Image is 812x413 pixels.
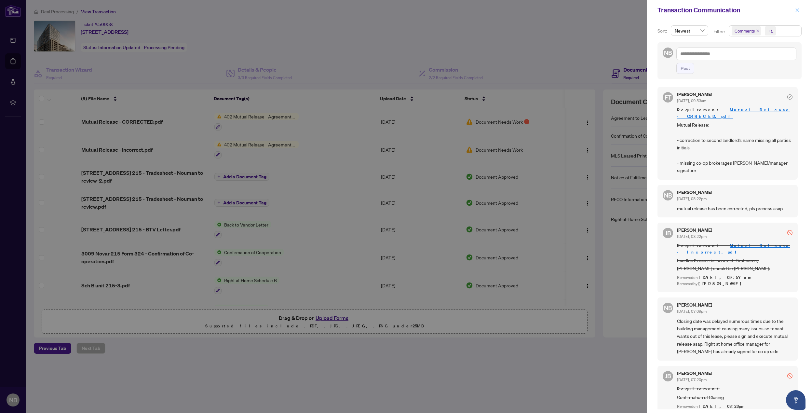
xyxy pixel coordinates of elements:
[732,26,761,35] span: Comments
[677,303,712,307] h5: [PERSON_NAME]
[677,234,707,239] span: [DATE], 03:22pm
[677,228,712,232] h5: [PERSON_NAME]
[657,27,668,34] p: Sort:
[713,28,726,35] p: Filter:
[787,94,792,100] span: check-circle
[677,386,792,392] span: Requirement
[699,404,746,409] span: [DATE], 03:23pm
[677,121,792,174] span: Mutual Release: - correction to second landlord's name missing all parties initials - missing co-...
[664,48,672,57] span: NB
[698,281,745,286] span: [PERSON_NAME]
[677,107,792,120] span: Requirement -
[677,377,707,382] span: [DATE], 07:20pm
[677,275,792,281] div: Removed on
[664,191,672,200] span: NB
[675,26,704,35] span: Newest
[699,275,752,280] span: [DATE], 09:57am
[786,390,805,410] button: Open asap
[677,371,712,376] h5: [PERSON_NAME]
[657,5,793,15] div: Transaction Communication
[677,242,792,255] span: Requirement -
[677,243,790,255] a: Mutual Release - Incorrect.pdf
[756,29,759,33] span: close
[677,107,790,119] a: Mutual Release - CORRECTED.pdf
[677,393,792,401] span: Confirmation of Closing
[768,28,773,34] div: +1
[665,93,671,102] span: FT
[795,8,800,12] span: close
[677,190,712,195] h5: [PERSON_NAME]
[677,196,707,201] span: [DATE], 05:22pm
[677,205,792,212] span: mutual release has been corrected, pls prcoess asap
[664,303,672,312] span: NB
[787,230,792,235] span: stop
[665,371,671,380] span: JB
[735,28,755,34] span: Comments
[676,63,694,74] button: Post
[677,98,706,103] span: [DATE], 09:53am
[677,317,792,355] span: Closing date was delayed numerous times due to the building management causing many issues so ten...
[787,373,792,379] span: stop
[677,404,792,410] div: Removed on
[677,309,707,314] span: [DATE], 07:09pm
[677,92,712,97] h5: [PERSON_NAME]
[677,281,792,287] div: Removed by
[677,257,792,272] span: Landlord's name is incorrect. First name, [PERSON_NAME] should be [PERSON_NAME].
[665,228,671,238] span: JB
